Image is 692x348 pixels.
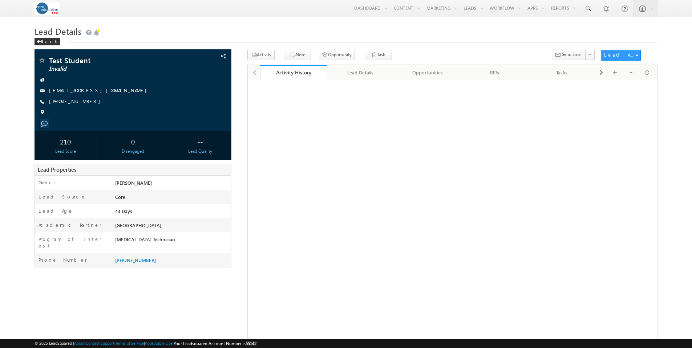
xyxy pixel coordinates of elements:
[35,38,60,45] div: Back
[49,98,104,104] a: [PHONE_NUMBER]
[115,257,156,263] a: [PHONE_NUMBER]
[468,68,522,77] div: RFIs
[86,341,114,345] a: Contact Support
[35,38,64,44] a: Back
[39,257,87,263] label: Phone Number
[327,65,394,80] a: Lead Details
[260,65,327,80] a: Activity History
[601,50,641,61] button: Lead Actions
[247,50,275,60] button: Activity
[35,25,81,37] span: Lead Details
[284,50,311,60] button: Note
[104,135,162,148] div: 0
[49,65,172,73] span: Invalid
[534,68,589,77] div: Tasks
[174,341,256,346] span: Your Leadsquared Account Number is
[113,222,231,232] div: [GEOGRAPHIC_DATA]
[39,193,86,200] label: Lead Source
[171,148,229,155] div: Lead Quality
[171,135,229,148] div: --
[333,68,388,77] div: Lead Details
[116,341,144,345] a: Terms of Service
[145,341,173,345] a: Acceptable Use
[365,50,392,60] button: Task
[529,65,596,80] a: Tasks
[39,222,102,228] label: Academic Partner
[113,208,231,218] div: 43 Days
[49,57,172,64] span: Test Student
[394,65,462,80] a: Opportunities
[35,340,256,347] span: © 2025 LeadSquared | | | | |
[36,135,94,148] div: 210
[562,51,583,58] span: Send Email
[38,166,76,173] span: Lead Properties
[552,50,586,60] button: Send Email
[266,69,322,76] div: Activity History
[39,179,56,186] label: Owner
[113,236,231,246] div: [MEDICAL_DATA] Technician
[35,2,60,15] img: Custom Logo
[39,208,73,214] label: Lead Age
[39,236,106,249] label: Program of Interest
[246,341,256,346] span: 55142
[462,65,529,80] a: RFIs
[104,148,162,155] div: Disengaged
[400,68,455,77] div: Opportunities
[74,341,85,345] a: About
[115,180,152,186] span: [PERSON_NAME]
[49,87,150,93] a: [EMAIL_ADDRESS][DOMAIN_NAME]
[604,52,635,58] div: Lead Actions
[319,50,355,60] button: Opportunity
[113,193,231,204] div: Core
[36,148,94,155] div: Lead Score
